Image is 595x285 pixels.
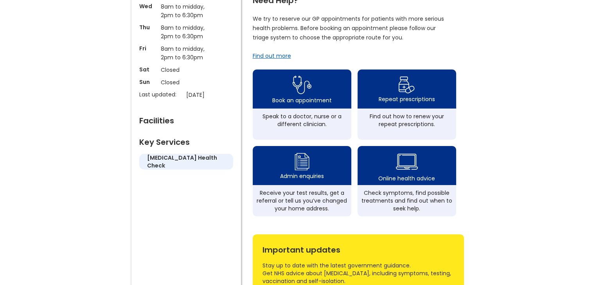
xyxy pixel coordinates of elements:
[139,134,233,146] div: Key Services
[139,66,157,73] p: Sat
[161,23,212,41] p: 8am to midday, 2pm to 6:30pm
[139,2,157,10] p: Wed
[161,2,212,20] p: 8am to midday, 2pm to 6:30pm
[139,78,157,86] p: Sun
[361,189,452,212] div: Check symptoms, find possible treatments and find out when to seek help.
[161,66,212,74] p: Closed
[358,146,456,216] a: health advice iconOnline health adviceCheck symptoms, find possible treatments and find out when ...
[361,112,452,128] div: Find out how to renew your repeat prescriptions.
[257,112,347,128] div: Speak to a doctor, nurse or a different clinician.
[358,69,456,140] a: repeat prescription iconRepeat prescriptionsFind out how to renew your repeat prescriptions.
[396,149,418,175] img: health advice icon
[253,69,351,140] a: book appointment icon Book an appointmentSpeak to a doctor, nurse or a different clinician.
[139,113,233,125] div: Facilities
[272,96,332,104] div: Book an appointment
[293,73,311,96] img: book appointment icon
[139,91,182,98] p: Last updated:
[262,262,454,285] div: Stay up to date with the latest government guidance. Get NHS advice about [MEDICAL_DATA], includi...
[161,78,212,87] p: Closed
[139,45,157,52] p: Fri
[253,14,444,42] p: We try to reserve our GP appointments for patients with more serious health problems. Before book...
[257,189,347,212] div: Receive your test results, get a referral or tell us you’ve changed your home address.
[379,95,435,103] div: Repeat prescriptions
[398,75,415,95] img: repeat prescription icon
[262,242,454,254] div: Important updates
[186,91,237,99] p: [DATE]
[378,175,435,182] div: Online health advice
[280,172,324,180] div: Admin enquiries
[253,146,351,216] a: admin enquiry iconAdmin enquiriesReceive your test results, get a referral or tell us you’ve chan...
[253,52,291,60] a: Find out more
[139,23,157,31] p: Thu
[161,45,212,62] p: 8am to midday, 2pm to 6:30pm
[293,151,311,172] img: admin enquiry icon
[147,154,225,169] h5: [MEDICAL_DATA] health check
